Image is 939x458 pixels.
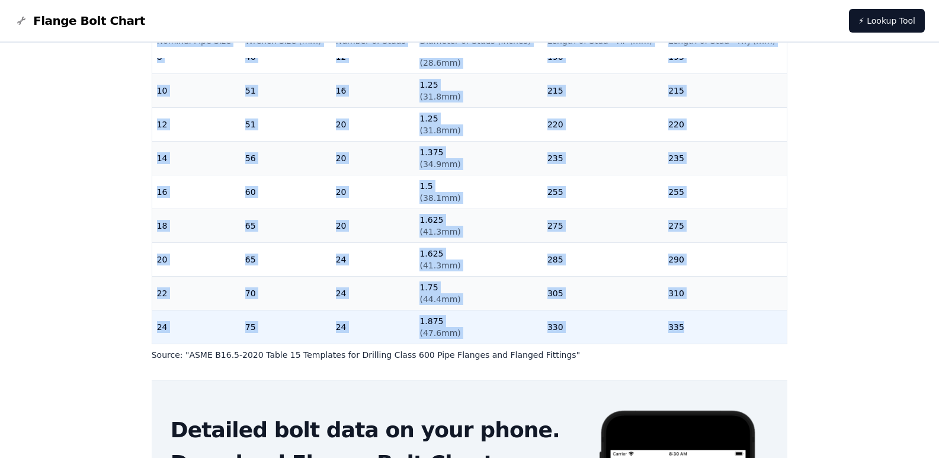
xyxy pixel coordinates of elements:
[415,107,542,141] td: 1.25
[331,175,415,209] td: 20
[543,276,664,310] td: 305
[241,310,331,344] td: 75
[241,141,331,175] td: 56
[171,418,579,442] h2: Detailed bolt data on your phone.
[415,175,542,209] td: 1.5
[152,242,241,276] td: 20
[543,73,664,107] td: 215
[419,261,460,270] span: ( 41.3mm )
[419,328,460,338] span: ( 47.6mm )
[664,141,787,175] td: 235
[543,209,664,242] td: 275
[152,175,241,209] td: 16
[33,12,145,29] span: Flange Bolt Chart
[331,141,415,175] td: 20
[415,141,542,175] td: 1.375
[664,209,787,242] td: 275
[419,159,460,169] span: ( 34.9mm )
[152,141,241,175] td: 14
[331,209,415,242] td: 20
[14,12,145,29] a: Flange Bolt Chart LogoFlange Bolt Chart
[419,58,460,68] span: ( 28.6mm )
[543,310,664,344] td: 330
[152,209,241,242] td: 18
[419,294,460,304] span: ( 44.4mm )
[543,141,664,175] td: 235
[543,107,664,141] td: 220
[415,242,542,276] td: 1.625
[419,227,460,236] span: ( 41.3mm )
[331,242,415,276] td: 24
[664,73,787,107] td: 215
[152,276,241,310] td: 22
[241,73,331,107] td: 51
[331,310,415,344] td: 24
[152,107,241,141] td: 12
[664,310,787,344] td: 335
[419,193,460,203] span: ( 38.1mm )
[331,276,415,310] td: 24
[419,92,460,101] span: ( 31.8mm )
[241,276,331,310] td: 70
[415,310,542,344] td: 1.875
[664,276,787,310] td: 310
[664,175,787,209] td: 255
[543,175,664,209] td: 255
[415,276,542,310] td: 1.75
[664,107,787,141] td: 220
[152,73,241,107] td: 10
[543,242,664,276] td: 285
[331,107,415,141] td: 20
[849,9,925,33] a: ⚡ Lookup Tool
[241,242,331,276] td: 65
[152,310,241,344] td: 24
[241,209,331,242] td: 65
[14,14,28,28] img: Flange Bolt Chart Logo
[152,349,788,361] p: Source: " ASME B16.5-2020 Table 15 Templates for Drilling Class 600 Pipe Flanges and Flanged Fitt...
[241,175,331,209] td: 60
[664,242,787,276] td: 290
[419,126,460,135] span: ( 31.8mm )
[415,73,542,107] td: 1.25
[415,209,542,242] td: 1.625
[331,73,415,107] td: 16
[241,107,331,141] td: 51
